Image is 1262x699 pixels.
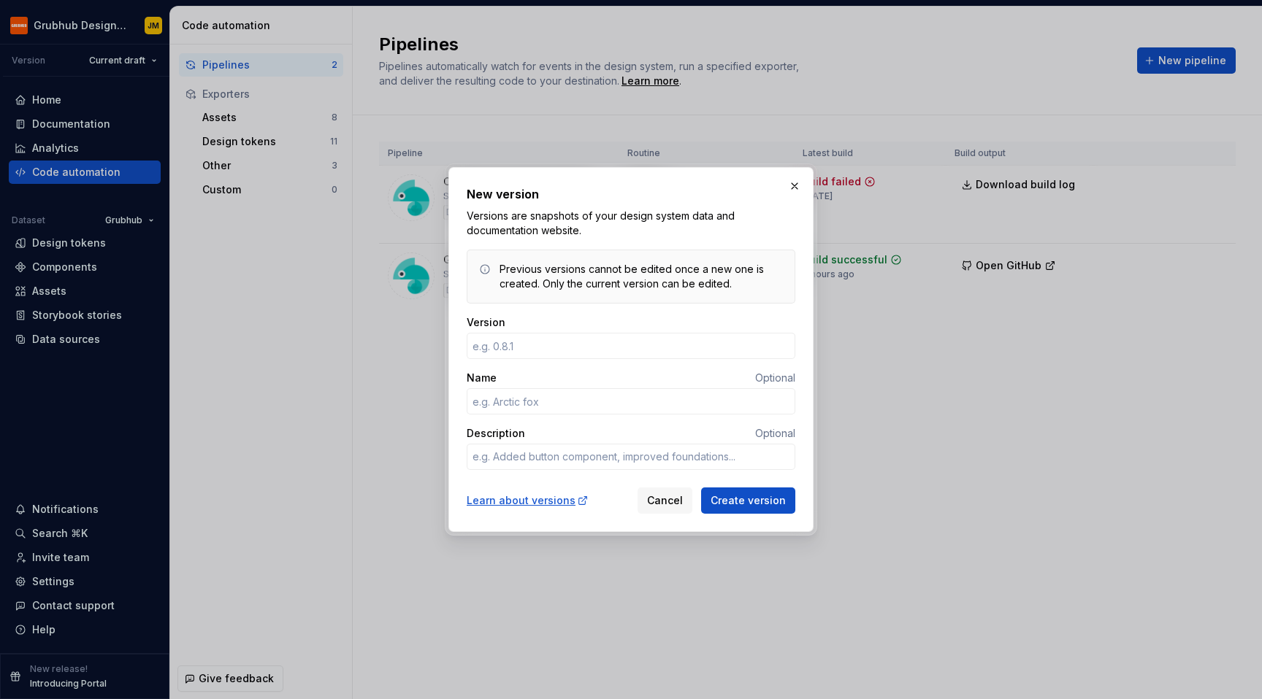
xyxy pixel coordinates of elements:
input: e.g. 0.8.1 [467,333,795,359]
label: Version [467,315,505,330]
button: Create version [701,487,795,514]
span: Optional [755,427,795,439]
input: e.g. Arctic fox [467,388,795,414]
div: Previous versions cannot be edited once a new one is created. Only the current version can be edi... [500,262,783,291]
a: Learn about versions [467,493,589,508]
span: Create version [711,493,786,508]
span: Cancel [647,493,683,508]
p: Versions are snapshots of your design system data and documentation website. [467,209,795,238]
h2: New version [467,185,795,203]
button: Cancel [638,487,692,514]
label: Description [467,426,525,441]
span: Optional [755,371,795,384]
label: Name [467,371,497,385]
